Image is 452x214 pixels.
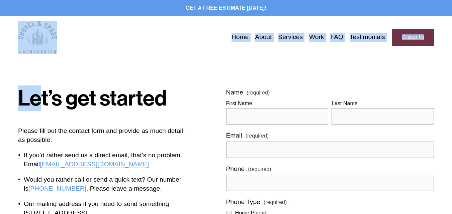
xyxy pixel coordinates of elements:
[255,32,272,42] a: About
[226,165,245,174] span: Phone
[309,32,324,42] a: Work
[18,88,191,109] h1: Let’s get started
[246,132,269,140] span: (required)
[40,161,149,168] a: [EMAIL_ADDRESS][DOMAIN_NAME]
[264,199,287,206] span: (required)
[226,198,260,207] span: Phone Type
[28,185,86,192] a: [PHONE_NUMBER]
[226,131,242,140] span: Email
[18,21,57,54] img: Shovel &amp; Spade Landscaping
[392,29,434,46] a: Contact Us
[278,32,303,42] a: Services
[332,100,434,108] div: Last Name
[18,127,191,145] p: Please fill out the contact form and provide as much detail as possible.
[24,151,191,169] p: If you’d rather send us a direct email, that’s no problem. Email .
[226,100,329,108] div: First Name
[24,175,191,193] p: Would you rather call or send a quick text? Our number is . Please leave a message.
[232,32,249,42] a: Home
[330,32,343,42] a: FAQ
[350,32,385,42] a: Testimonials
[226,88,243,97] span: Name
[247,90,270,95] span: (required)
[248,167,271,172] span: (required)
